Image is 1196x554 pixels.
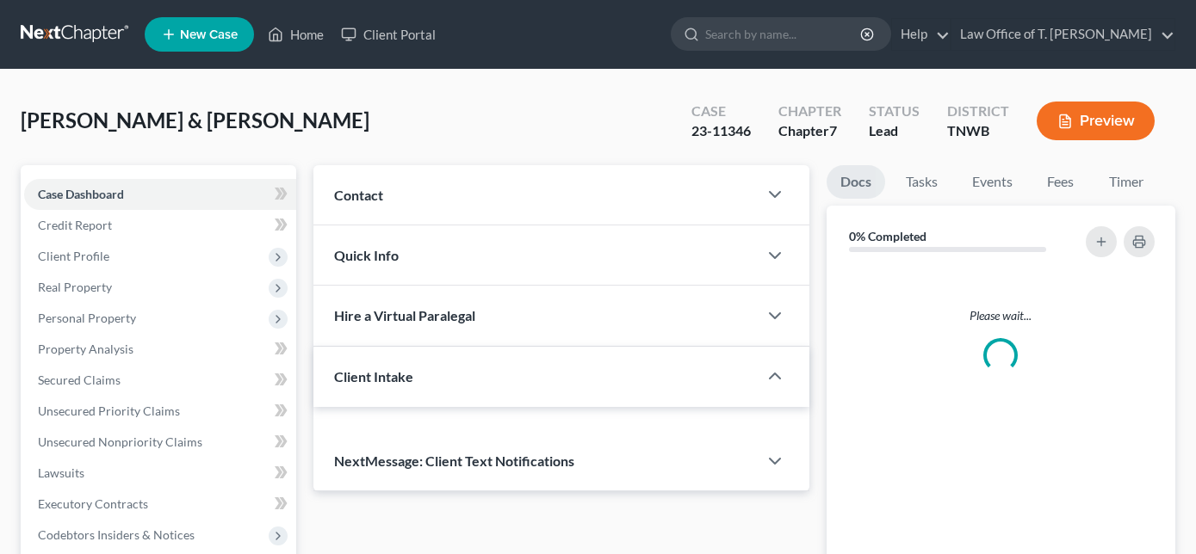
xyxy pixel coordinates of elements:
div: Case [691,102,751,121]
a: Home [259,19,332,50]
span: Unsecured Priority Claims [38,403,180,418]
span: Client Profile [38,249,109,263]
a: Tasks [892,165,951,199]
span: Case Dashboard [38,187,124,201]
span: Credit Report [38,218,112,232]
a: Credit Report [24,210,296,241]
p: Please wait... [840,307,1162,324]
span: Codebtors Insiders & Notices [38,527,195,542]
a: Unsecured Priority Claims [24,396,296,427]
button: Preview [1037,102,1155,140]
span: Contact [334,187,383,203]
a: Docs [827,165,885,199]
span: [PERSON_NAME] & [PERSON_NAME] [21,108,369,132]
a: Case Dashboard [24,179,296,210]
span: NextMessage: Client Text Notifications [334,452,574,469]
div: TNWB [947,121,1009,141]
span: Client Intake [334,368,413,385]
span: Quick Info [334,247,399,263]
div: Chapter [778,121,841,141]
input: Search by name... [705,18,863,50]
span: New Case [180,28,238,41]
a: Events [958,165,1026,199]
a: Client Portal [332,19,444,50]
span: Secured Claims [38,372,121,387]
span: Executory Contracts [38,496,148,511]
span: Personal Property [38,311,136,325]
span: Lawsuits [38,465,84,480]
span: Property Analysis [38,342,133,356]
span: Hire a Virtual Paralegal [334,307,475,323]
a: Executory Contracts [24,489,296,520]
span: 7 [829,122,837,138]
a: Secured Claims [24,365,296,396]
a: Law Office of T. [PERSON_NAME] [951,19,1174,50]
a: Lawsuits [24,458,296,489]
a: Unsecured Nonpriority Claims [24,427,296,458]
span: Unsecured Nonpriority Claims [38,434,202,449]
div: Status [869,102,920,121]
a: Fees [1033,165,1088,199]
a: Property Analysis [24,334,296,365]
div: Chapter [778,102,841,121]
div: 23-11346 [691,121,751,141]
div: District [947,102,1009,121]
a: Timer [1095,165,1157,199]
a: Help [892,19,950,50]
strong: 0% Completed [849,229,926,243]
span: Real Property [38,280,112,294]
div: Lead [869,121,920,141]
